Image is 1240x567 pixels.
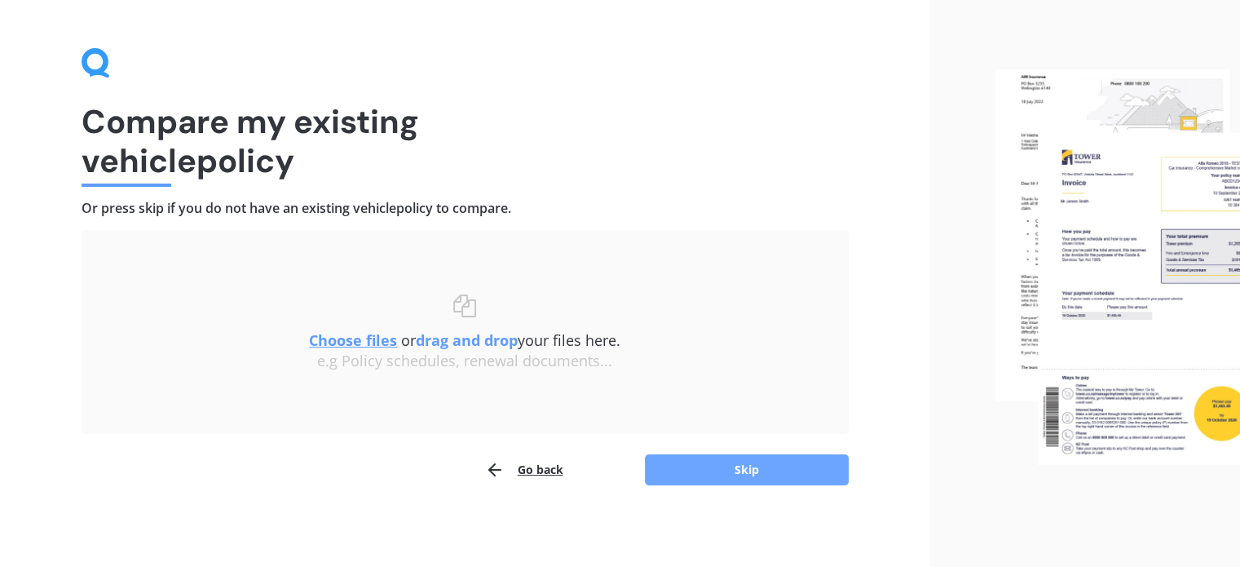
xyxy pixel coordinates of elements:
button: Go back [485,454,563,486]
h1: Compare my existing vehicle policy [82,102,849,180]
h4: Or press skip if you do not have an existing vehicle policy to compare. [82,200,849,217]
b: drag and drop [416,330,518,350]
div: e.g Policy schedules, renewal documents... [114,352,816,370]
span: or your files here. [309,330,620,350]
button: Skip [645,454,849,485]
u: Choose files [309,330,397,350]
img: files.webp [995,69,1240,465]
